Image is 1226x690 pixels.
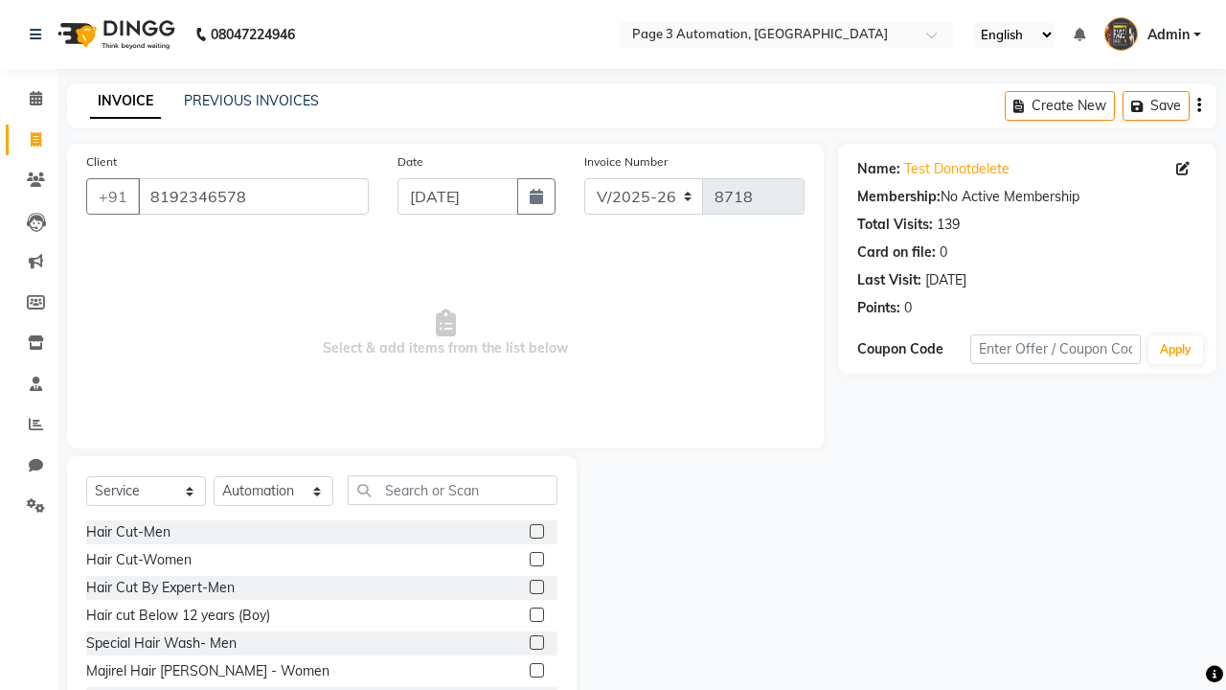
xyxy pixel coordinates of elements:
a: INVOICE [90,84,161,119]
button: Save [1123,91,1190,121]
label: Invoice Number [584,153,668,171]
b: 08047224946 [211,8,295,61]
label: Date [397,153,423,171]
div: 0 [904,298,912,318]
div: Hair cut Below 12 years (Boy) [86,606,270,626]
button: Create New [1005,91,1115,121]
img: Admin [1104,17,1138,51]
div: 0 [940,242,947,263]
div: Total Visits: [857,215,933,235]
div: No Active Membership [857,187,1197,207]
input: Enter Offer / Coupon Code [970,334,1141,364]
div: [DATE] [925,270,966,290]
a: Test Donotdelete [904,159,1010,179]
div: 139 [937,215,960,235]
a: PREVIOUS INVOICES [184,92,319,109]
div: Coupon Code [857,339,970,359]
img: logo [49,8,180,61]
div: Special Hair Wash- Men [86,633,237,654]
span: Select & add items from the list below [86,238,805,429]
div: Hair Cut-Women [86,550,192,570]
div: Points: [857,298,900,318]
div: Hair Cut By Expert-Men [86,578,235,598]
input: Search or Scan [348,475,557,505]
div: Last Visit: [857,270,921,290]
span: Admin [1147,25,1190,45]
div: Card on file: [857,242,936,263]
div: Membership: [857,187,941,207]
div: Name: [857,159,900,179]
div: Majirel Hair [PERSON_NAME] - Women [86,661,329,681]
label: Client [86,153,117,171]
button: Apply [1148,335,1203,364]
div: Hair Cut-Men [86,522,170,542]
input: Search by Name/Mobile/Email/Code [138,178,369,215]
button: +91 [86,178,140,215]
